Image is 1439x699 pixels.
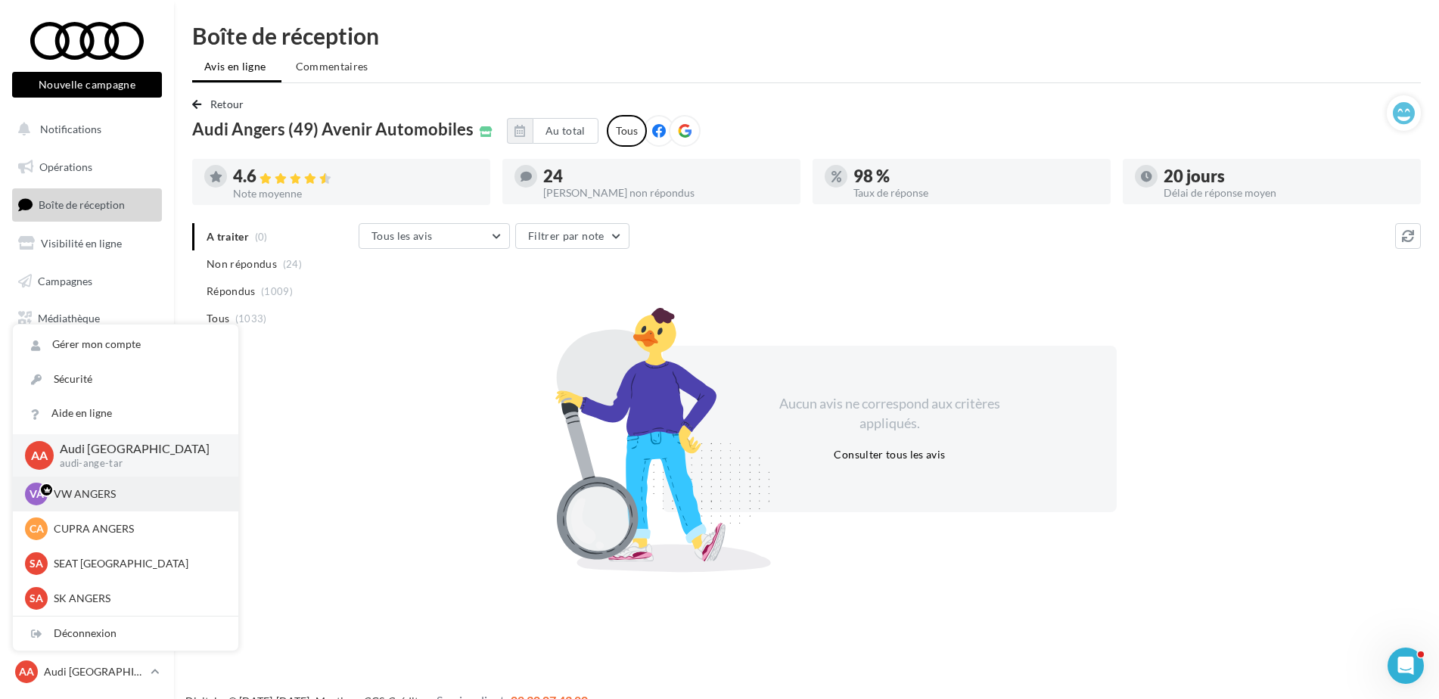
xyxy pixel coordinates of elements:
button: Notifications [9,113,159,145]
div: Déconnexion [13,617,238,651]
a: Opérations [9,151,165,183]
a: PLV et print personnalisable [9,340,165,385]
iframe: Intercom live chat [1388,648,1424,684]
span: Commentaires [296,60,368,73]
p: Audi [GEOGRAPHIC_DATA] [44,664,145,679]
a: Gérer mon compte [13,328,238,362]
span: AA [31,446,48,464]
a: Campagnes [9,266,165,297]
button: Au total [533,118,598,144]
span: AA [19,664,34,679]
div: Note moyenne [233,188,478,199]
div: 24 [543,168,788,185]
span: Tous [207,311,229,326]
span: Visibilité en ligne [41,237,122,250]
div: Taux de réponse [853,188,1099,198]
span: CA [30,521,44,536]
a: Boîte de réception [9,188,165,221]
div: 20 jours [1164,168,1409,185]
button: Nouvelle campagne [12,72,162,98]
span: (1033) [235,312,267,325]
a: Sécurité [13,362,238,396]
span: Campagnes [38,274,92,287]
div: 4.6 [233,168,478,185]
div: Aucun avis ne correspond aux critères appliqués. [760,394,1020,433]
span: Tous les avis [371,229,433,242]
a: Visibilité en ligne [9,228,165,259]
div: 98 % [853,168,1099,185]
a: Médiathèque [9,303,165,334]
button: Filtrer par note [515,223,629,249]
p: CUPRA ANGERS [54,521,220,536]
p: Audi [GEOGRAPHIC_DATA] [60,440,214,458]
div: Tous [607,115,647,147]
a: AA Audi [GEOGRAPHIC_DATA] [12,657,162,686]
div: Délai de réponse moyen [1164,188,1409,198]
p: VW ANGERS [54,486,220,502]
span: Boîte de réception [39,198,125,211]
p: SK ANGERS [54,591,220,606]
span: (1009) [261,285,293,297]
div: [PERSON_NAME] non répondus [543,188,788,198]
span: Médiathèque [38,312,100,325]
span: Notifications [40,123,101,135]
button: Au total [507,118,598,144]
p: SEAT [GEOGRAPHIC_DATA] [54,556,220,571]
button: Consulter tous les avis [828,446,951,464]
span: Répondus [207,284,256,299]
button: Tous les avis [359,223,510,249]
span: SA [30,556,43,571]
p: audi-ange-tar [60,457,214,471]
a: Aide en ligne [13,396,238,430]
span: VA [30,486,44,502]
span: Retour [210,98,244,110]
span: (24) [283,258,302,270]
div: Boîte de réception [192,24,1421,47]
span: Opérations [39,160,92,173]
button: Retour [192,95,250,113]
span: Non répondus [207,256,277,272]
span: SA [30,591,43,606]
span: Audi Angers (49) Avenir Automobiles [192,121,474,138]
